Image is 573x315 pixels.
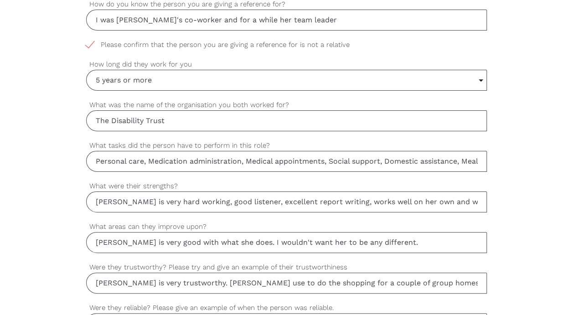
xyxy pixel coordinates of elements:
label: What tasks did the person have to perform in this role? [86,140,487,151]
label: What was the name of the organisation you both worked for? [86,100,487,110]
label: What areas can they improve upon? [86,222,487,232]
label: Were they trustworthy? Please try and give an example of their trustworthiness [86,262,487,273]
label: How long did they work for you [86,59,487,70]
label: Were they reliable? Please give an example of when the person was reliable. [86,303,487,313]
label: What were their strengths? [86,181,487,191]
span: Please confirm that the person you are giving a reference for is not a relative [86,40,367,50]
